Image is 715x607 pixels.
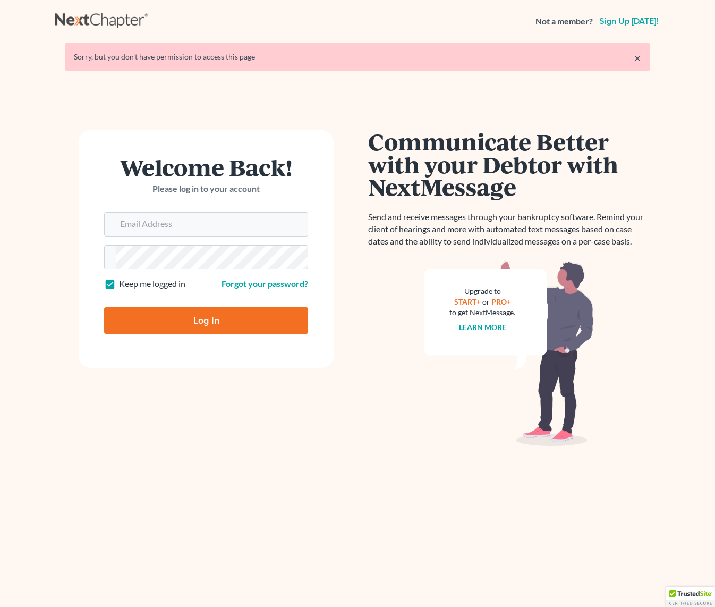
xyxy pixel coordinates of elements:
[116,213,308,236] input: Email Address
[454,297,481,306] a: START+
[104,307,308,334] input: Log In
[597,17,660,26] a: Sign up [DATE]!
[104,183,308,195] p: Please log in to your account
[424,260,594,446] img: nextmessage_bg-59042aed3d76b12b5cd301f8e5b87938c9018125f34e5fa2b7a6b67550977c72.svg
[119,278,185,290] label: Keep me logged in
[368,130,650,198] h1: Communicate Better with your Debtor with NextMessage
[459,323,506,332] a: Learn more
[491,297,511,306] a: PRO+
[666,587,715,607] div: TrustedSite Certified
[222,279,308,289] a: Forgot your password?
[104,156,308,179] h1: Welcome Back!
[535,15,593,28] strong: Not a member?
[482,297,490,306] span: or
[634,52,641,64] a: ×
[368,211,650,248] p: Send and receive messages through your bankruptcy software. Remind your client of hearings and mo...
[449,286,515,297] div: Upgrade to
[74,52,641,62] div: Sorry, but you don't have permission to access this page
[449,307,515,318] div: to get NextMessage.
